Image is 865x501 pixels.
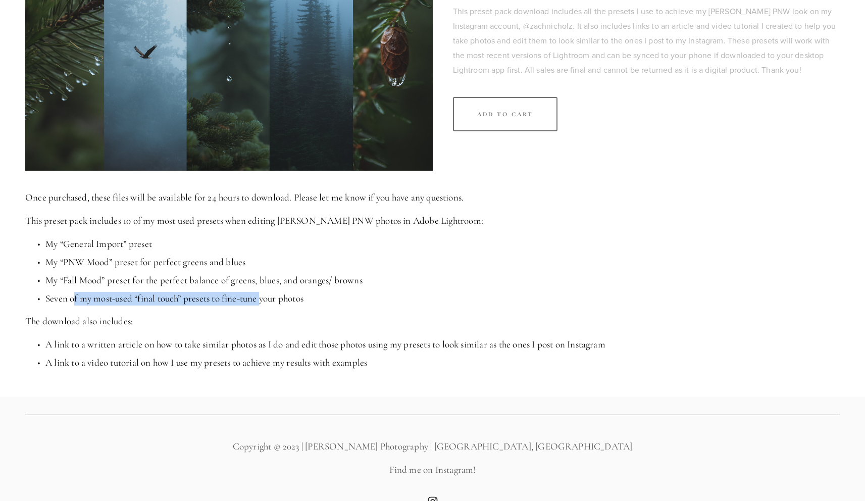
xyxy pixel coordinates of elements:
p: This preset pack download includes all the presets I use to achieve my [PERSON_NAME] PNW look on ... [453,4,840,77]
div: Add To Cart [453,97,558,131]
p: Once purchased, these files will be available for 24 hours to download. Please let me know if you... [25,191,840,205]
p: My “General Import” preset [45,237,840,251]
p: This preset pack includes 10 of my most used presets when editing [PERSON_NAME] PNW photos in Ado... [25,214,840,228]
p: A link to a video tutorial on how I use my presets to achieve my results with examples [45,356,840,370]
p: Seven of my most-used “final touch” presets to fine-tune your photos [45,292,840,306]
p: Copyright © 2023 | [PERSON_NAME] Photography | [GEOGRAPHIC_DATA], [GEOGRAPHIC_DATA] [25,440,840,454]
p: The download also includes: [25,315,840,328]
div: Add To Cart [477,111,534,118]
p: A link to a written article on how to take similar photos as I do and edit those photos using my ... [45,338,840,352]
p: My “Fall Mood” preset for the perfect balance of greens, blues, and oranges/ browns [45,274,840,287]
p: My “PNW Mood” preset for perfect greens and blues [45,256,840,269]
p: Find me on Instagram! [25,463,840,477]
